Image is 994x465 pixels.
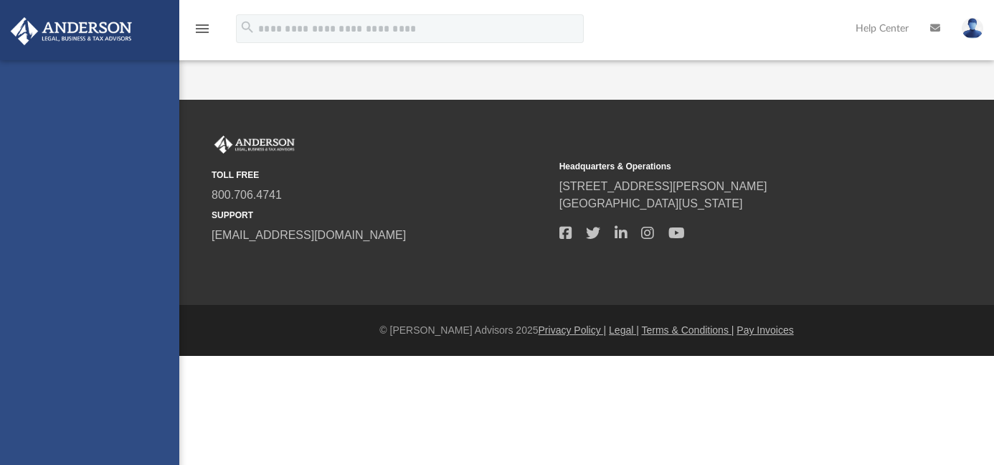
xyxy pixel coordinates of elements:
a: [STREET_ADDRESS][PERSON_NAME] [559,180,767,192]
i: menu [194,20,211,37]
img: Anderson Advisors Platinum Portal [6,17,136,45]
a: [EMAIL_ADDRESS][DOMAIN_NAME] [212,229,406,241]
a: Privacy Policy | [539,324,607,336]
small: TOLL FREE [212,169,549,182]
small: Headquarters & Operations [559,160,897,173]
div: © [PERSON_NAME] Advisors 2025 [179,323,994,338]
a: 800.706.4741 [212,189,282,201]
a: [GEOGRAPHIC_DATA][US_STATE] [559,197,743,210]
a: Pay Invoices [737,324,793,336]
a: Legal | [609,324,639,336]
i: search [240,19,255,35]
img: Anderson Advisors Platinum Portal [212,136,298,154]
small: SUPPORT [212,209,549,222]
a: menu [194,27,211,37]
img: User Pic [962,18,983,39]
a: Terms & Conditions | [642,324,734,336]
